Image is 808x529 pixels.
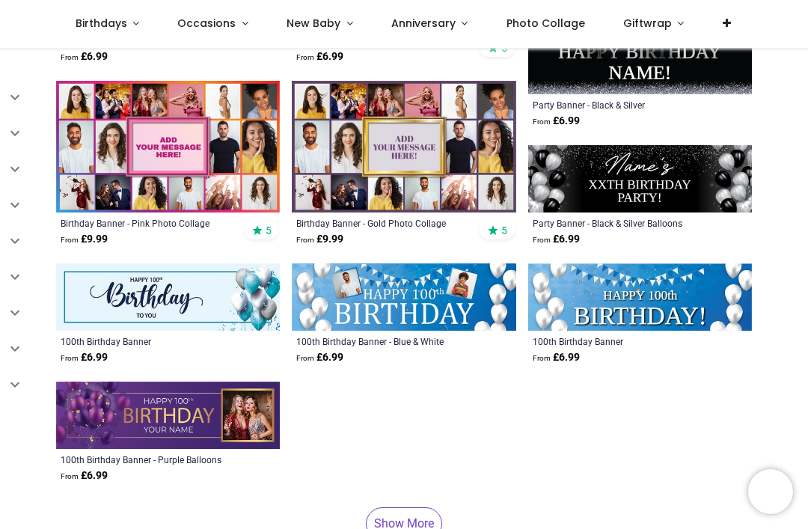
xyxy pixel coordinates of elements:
[56,81,280,212] img: Personalised Birthday Backdrop Banner - Pink Photo Collage - 16 Photo Upload
[623,16,672,31] span: Giftwrap
[61,236,79,244] span: From
[292,81,515,212] img: Personalised Birthday Backdrop Banner - Gold Photo Collage - 16 Photo Upload
[533,117,551,126] span: From
[61,350,108,365] strong: £ 6.99
[533,99,705,111] a: Party Banner - Black & Silver
[61,472,79,480] span: From
[533,354,551,362] span: From
[296,232,343,247] strong: £ 9.99
[528,145,752,212] img: Personalised Party Banner - Black & Silver Balloons - Custom Text
[533,350,580,365] strong: £ 6.99
[533,335,705,347] a: 100th Birthday Banner
[296,217,468,229] a: Birthday Banner - Gold Photo Collage
[61,217,233,229] a: Birthday Banner - Pink Photo Collage
[61,335,233,347] a: 100th Birthday Banner
[533,236,551,244] span: From
[56,263,280,331] img: Happy 100th Birthday Banner - Blue White Balloons
[292,263,515,331] img: Personalised Happy 100th Birthday Banner - Blue & White - 2 Photo Upload
[56,382,280,449] img: Personalised Happy 100th Birthday Banner - Purple Balloons - Custom Name & 1 Photo Upload
[61,354,79,362] span: From
[528,27,752,94] img: Personalised Party Banner - Black & Silver - Custom Text
[528,263,752,331] img: Happy 100th Birthday Banner - Blue & White
[748,469,793,514] iframe: Brevo live chat
[76,16,127,31] span: Birthdays
[177,16,236,31] span: Occasions
[533,114,580,129] strong: £ 6.99
[61,453,233,465] a: 100th Birthday Banner - Purple Balloons
[533,232,580,247] strong: £ 6.99
[296,354,314,362] span: From
[506,16,585,31] span: Photo Collage
[501,224,507,237] span: 5
[61,468,108,483] strong: £ 6.99
[61,232,108,247] strong: £ 9.99
[296,335,468,347] a: 100th Birthday Banner - Blue & White
[296,53,314,61] span: From
[296,236,314,244] span: From
[391,16,456,31] span: Anniversary
[266,224,272,237] span: 5
[296,350,343,365] strong: £ 6.99
[61,49,108,64] strong: £ 6.99
[533,217,705,229] a: Party Banner - Black & Silver Balloons
[61,53,79,61] span: From
[296,49,343,64] strong: £ 6.99
[287,16,340,31] span: New Baby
